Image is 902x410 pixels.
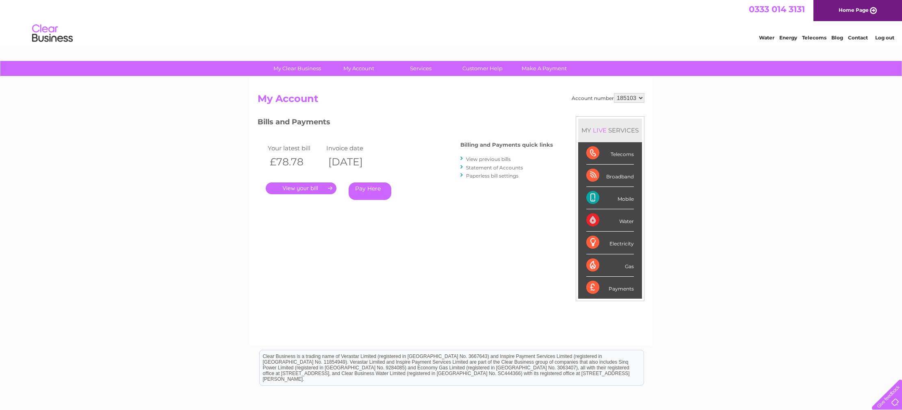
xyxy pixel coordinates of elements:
[511,61,578,76] a: Make A Payment
[586,165,634,187] div: Broadband
[848,35,868,41] a: Contact
[258,116,553,130] h3: Bills and Payments
[749,4,805,14] a: 0333 014 3131
[586,277,634,299] div: Payments
[449,61,516,76] a: Customer Help
[591,126,608,134] div: LIVE
[32,21,73,46] img: logo.png
[324,154,383,170] th: [DATE]
[325,61,392,76] a: My Account
[586,254,634,277] div: Gas
[759,35,774,41] a: Water
[324,143,383,154] td: Invoice date
[831,35,843,41] a: Blog
[875,35,894,41] a: Log out
[466,173,518,179] a: Paperless bill settings
[572,93,644,103] div: Account number
[264,61,331,76] a: My Clear Business
[460,142,553,148] h4: Billing and Payments quick links
[258,93,644,108] h2: My Account
[266,143,324,154] td: Your latest bill
[586,232,634,254] div: Electricity
[466,165,523,171] a: Statement of Accounts
[802,35,826,41] a: Telecoms
[586,209,634,232] div: Water
[586,142,634,165] div: Telecoms
[260,4,644,39] div: Clear Business is a trading name of Verastar Limited (registered in [GEOGRAPHIC_DATA] No. 3667643...
[779,35,797,41] a: Energy
[266,154,324,170] th: £78.78
[266,182,336,194] a: .
[586,187,634,209] div: Mobile
[349,182,391,200] a: Pay Here
[466,156,511,162] a: View previous bills
[387,61,454,76] a: Services
[578,119,642,142] div: MY SERVICES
